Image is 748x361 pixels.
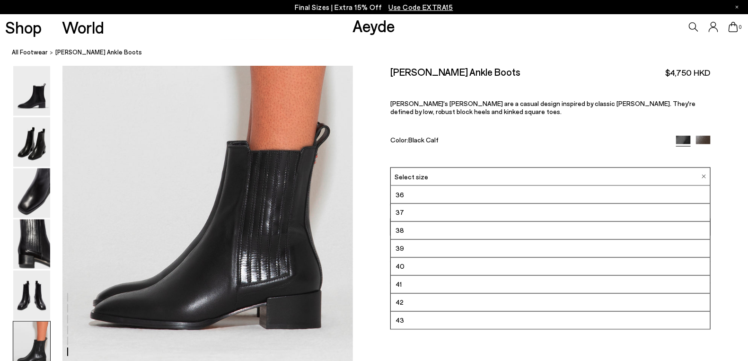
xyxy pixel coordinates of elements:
span: [PERSON_NAME]'s [PERSON_NAME] are a casual design inspired by classic [PERSON_NAME]. They're defi... [390,99,696,115]
a: All Footwear [12,47,48,57]
span: 36 [396,189,405,201]
span: Select size [395,172,428,182]
a: World [62,19,105,35]
span: 41 [396,279,402,291]
img: Neil Leather Ankle Boots - Image 2 [13,117,50,167]
span: [PERSON_NAME] Ankle Boots [55,47,142,57]
span: 39 [396,243,405,255]
img: Neil Leather Ankle Boots - Image 3 [13,168,50,218]
div: Color: [390,136,666,147]
span: 0 [738,25,743,30]
img: Neil Leather Ankle Boots - Image 4 [13,220,50,269]
span: 42 [396,297,404,308]
img: Neil Leather Ankle Boots - Image 5 [13,271,50,320]
p: Final Sizes | Extra 15% Off [295,1,453,13]
span: Black Calf [408,136,439,144]
span: 43 [396,315,405,326]
nav: breadcrumb [12,40,748,66]
img: Neil Leather Ankle Boots - Image 1 [13,66,50,116]
span: 38 [396,225,405,237]
a: Aeyde [353,16,396,35]
span: Navigate to /collections/ss25-final-sizes [389,3,453,11]
span: 40 [396,261,405,273]
span: $4,750 HKD [665,67,711,79]
span: 37 [396,207,405,219]
a: 0 [729,22,738,32]
a: Shop [5,19,42,35]
h2: [PERSON_NAME] Ankle Boots [390,66,521,78]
